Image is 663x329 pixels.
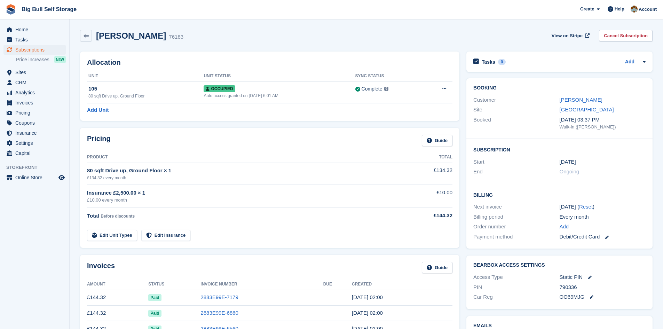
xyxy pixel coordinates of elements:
[3,78,66,87] a: menu
[473,191,646,198] h2: Billing
[473,293,559,301] div: Car Reg
[422,135,452,146] a: Guide
[473,203,559,211] div: Next invoice
[16,56,49,63] span: Price increases
[473,168,559,176] div: End
[101,214,135,219] span: Before discounts
[473,213,559,221] div: Billing period
[579,204,593,210] a: Reset
[473,323,646,329] h2: Emails
[473,263,646,268] h2: BearBox Access Settings
[560,107,614,112] a: [GEOGRAPHIC_DATA]
[87,213,99,219] span: Total
[15,148,57,158] span: Capital
[87,106,109,114] a: Add Unit
[3,173,66,182] a: menu
[96,31,166,40] h2: [PERSON_NAME]
[3,138,66,148] a: menu
[473,96,559,104] div: Customer
[15,128,57,138] span: Insurance
[3,148,66,158] a: menu
[323,279,352,290] th: Due
[473,273,559,281] div: Access Type
[631,6,638,13] img: Mike Llewellen Palmer
[148,310,161,317] span: Paid
[204,93,355,99] div: Auto access granted on [DATE] 6:01 AM
[473,158,559,166] div: Start
[3,118,66,128] a: menu
[362,85,382,93] div: Complete
[560,97,602,103] a: [PERSON_NAME]
[15,138,57,148] span: Settings
[88,93,204,99] div: 80 sqft Drive up, Ground Floor
[141,230,191,241] a: Edit Insurance
[15,173,57,182] span: Online Store
[352,310,383,316] time: 2025-08-14 01:00:22 UTC
[560,283,646,291] div: 790336
[560,203,646,211] div: [DATE] ( )
[560,273,646,281] div: Static PIN
[6,4,16,15] img: stora-icon-8386f47178a22dfd0bd8f6a31ec36ba5ce8667c1dd55bd0f319d3a0aa187defe.svg
[15,25,57,34] span: Home
[3,25,66,34] a: menu
[560,116,646,124] div: [DATE] 03:37 PM
[3,98,66,108] a: menu
[15,98,57,108] span: Invoices
[560,223,569,231] a: Add
[3,128,66,138] a: menu
[560,213,646,221] div: Every month
[15,78,57,87] span: CRM
[54,56,66,63] div: NEW
[19,3,79,15] a: Big Bull Self Storage
[615,6,624,13] span: Help
[422,262,452,273] a: Guide
[87,290,148,305] td: £144.32
[87,230,137,241] a: Edit Unit Types
[560,233,646,241] div: Debit/Credit Card
[560,293,646,301] div: OO69MJG
[473,85,646,91] h2: Booking
[87,135,111,146] h2: Pricing
[3,88,66,97] a: menu
[87,305,148,321] td: £144.32
[15,88,57,97] span: Analytics
[87,197,396,204] div: £10.00 every month
[15,68,57,77] span: Sites
[396,163,452,185] td: £134.32
[498,59,506,65] div: 0
[3,35,66,45] a: menu
[3,45,66,55] a: menu
[396,212,452,220] div: £144.32
[560,158,576,166] time: 2025-03-14 01:00:00 UTC
[87,167,396,175] div: 80 sqft Drive up, Ground Floor × 1
[473,116,559,131] div: Booked
[87,58,452,66] h2: Allocation
[639,6,657,13] span: Account
[87,71,204,82] th: Unit
[148,279,200,290] th: Status
[16,56,66,63] a: Price increases NEW
[87,279,148,290] th: Amount
[87,189,396,197] div: Insurance £2,500.00 × 1
[580,6,594,13] span: Create
[87,262,115,273] h2: Invoices
[169,33,183,41] div: 76183
[473,233,559,241] div: Payment method
[3,108,66,118] a: menu
[87,175,396,181] div: £134.32 every month
[200,310,238,316] a: 2883E99E-6860
[384,87,388,91] img: icon-info-grey-7440780725fd019a000dd9b08b2336e03edf1995a4989e88bcd33f0948082b44.svg
[6,164,69,171] span: Storefront
[625,58,634,66] a: Add
[57,173,66,182] a: Preview store
[148,294,161,301] span: Paid
[396,185,452,207] td: £10.00
[15,118,57,128] span: Coupons
[549,30,591,41] a: View on Stripe
[200,294,238,300] a: 2883E99E-7179
[473,146,646,153] h2: Subscription
[473,223,559,231] div: Order number
[15,108,57,118] span: Pricing
[3,68,66,77] a: menu
[352,279,452,290] th: Created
